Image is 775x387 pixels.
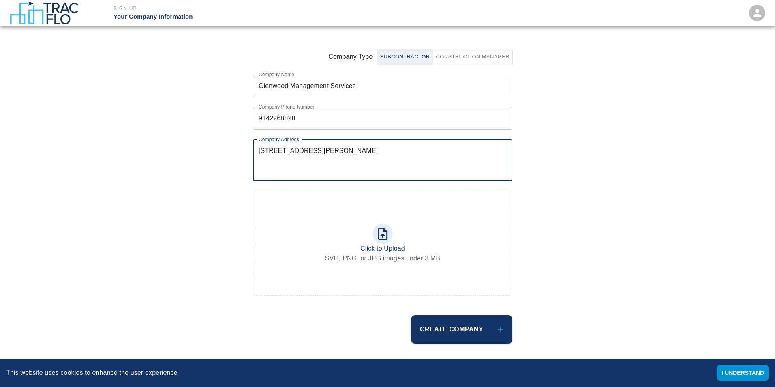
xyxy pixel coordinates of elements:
button: Accept cookies [717,365,769,381]
span: Company Type [328,52,373,62]
label: Company Phone Number [259,103,315,110]
button: Construction ManagerCompany Type [377,49,433,65]
img: TracFlo Logo [10,2,78,24]
button: SubcontractorCompany Type [433,49,513,65]
button: Create Company [411,315,512,344]
label: Company Address [259,136,299,143]
label: SVG, PNG, or JPG images under 3 MB [325,254,440,263]
textarea: [STREET_ADDRESS][PERSON_NAME] [259,146,507,174]
p: Your Company Information [113,12,431,21]
p: Click to Upload [360,244,405,254]
iframe: Chat Widget [734,348,775,387]
div: This website uses cookies to enhance the user experience [6,368,704,378]
p: Sign Up [113,5,431,12]
label: Company Name [259,71,294,78]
